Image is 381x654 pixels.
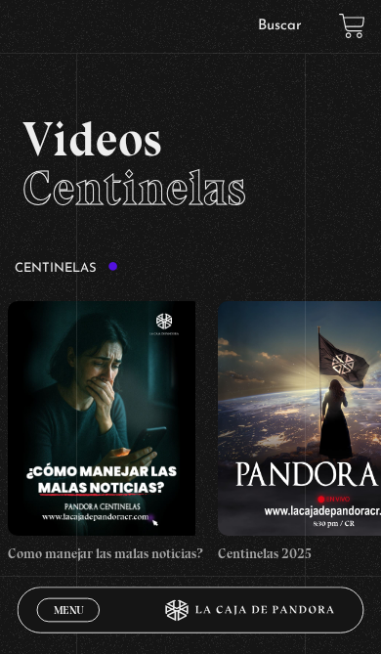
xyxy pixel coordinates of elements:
[339,13,365,39] a: View your shopping cart
[53,604,83,615] span: Menu
[22,158,246,217] span: Centinelas
[22,114,360,212] h2: Videos
[8,545,203,563] h4: Como manejar las malas noticias?
[15,261,118,275] h3: Centinelas
[8,284,203,581] a: Como manejar las malas noticias?
[258,19,302,33] a: Buscar
[47,620,90,633] span: Cerrar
